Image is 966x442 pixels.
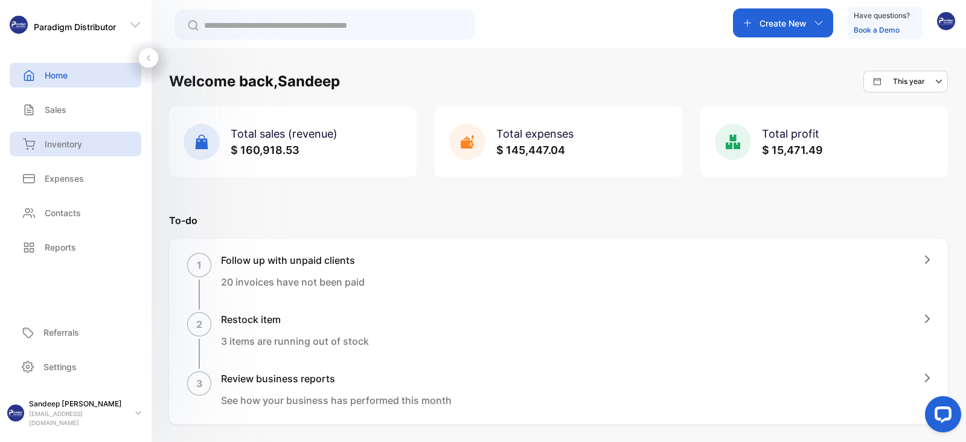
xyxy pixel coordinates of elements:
p: Reports [45,241,76,254]
button: This year [863,71,948,92]
span: $ 15,471.49 [762,144,823,156]
p: Paradigm Distributor [34,21,116,33]
p: 3 items are running out of stock [221,334,369,348]
img: avatar [937,12,955,30]
p: Expenses [45,172,84,185]
p: To-do [169,213,948,228]
p: Have questions? [854,10,910,22]
span: $ 160,918.53 [231,144,299,156]
p: This year [893,76,925,87]
a: Book a Demo [854,25,900,34]
p: 2 [196,317,202,331]
p: 1 [197,258,202,272]
p: [EMAIL_ADDRESS][DOMAIN_NAME] [29,409,126,428]
p: 3 [196,376,203,391]
p: Inventory [45,138,82,150]
h1: Follow up with unpaid clients [221,253,365,267]
span: Total expenses [496,127,574,140]
iframe: LiveChat chat widget [915,391,966,442]
button: Create New [733,8,833,37]
p: Sandeep [PERSON_NAME] [29,399,126,409]
span: Total profit [762,127,819,140]
p: Contacts [45,207,81,219]
p: Home [45,69,68,82]
p: Referrals [43,326,79,339]
img: profile [7,405,24,421]
p: Settings [43,360,77,373]
p: 20 invoices have not been paid [221,275,365,289]
h1: Review business reports [221,371,452,386]
h1: Welcome back, Sandeep [169,71,340,92]
img: logo [10,16,28,34]
span: Total sales (revenue) [231,127,337,140]
p: Create New [760,17,807,30]
p: See how your business has performed this month [221,393,452,408]
h1: Restock item [221,312,369,327]
button: avatar [937,8,955,37]
p: Sales [45,103,66,116]
span: $ 145,447.04 [496,144,565,156]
